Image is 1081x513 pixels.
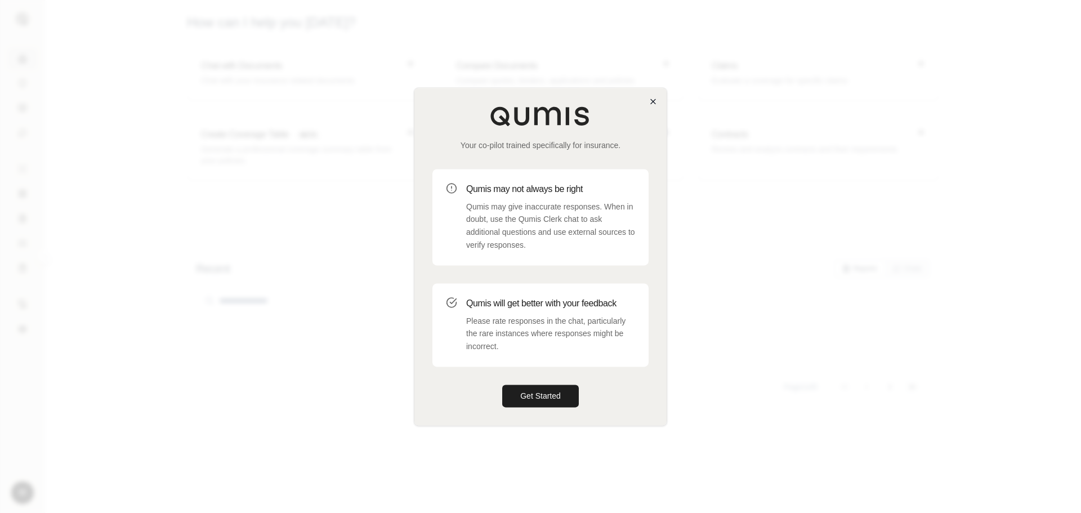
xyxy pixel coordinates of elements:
h3: Qumis will get better with your feedback [466,297,635,310]
p: Qumis may give inaccurate responses. When in doubt, use the Qumis Clerk chat to ask additional qu... [466,200,635,252]
button: Get Started [502,385,579,407]
p: Your co-pilot trained specifically for insurance. [432,140,649,151]
h3: Qumis may not always be right [466,182,635,196]
p: Please rate responses in the chat, particularly the rare instances where responses might be incor... [466,315,635,353]
img: Qumis Logo [490,106,591,126]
